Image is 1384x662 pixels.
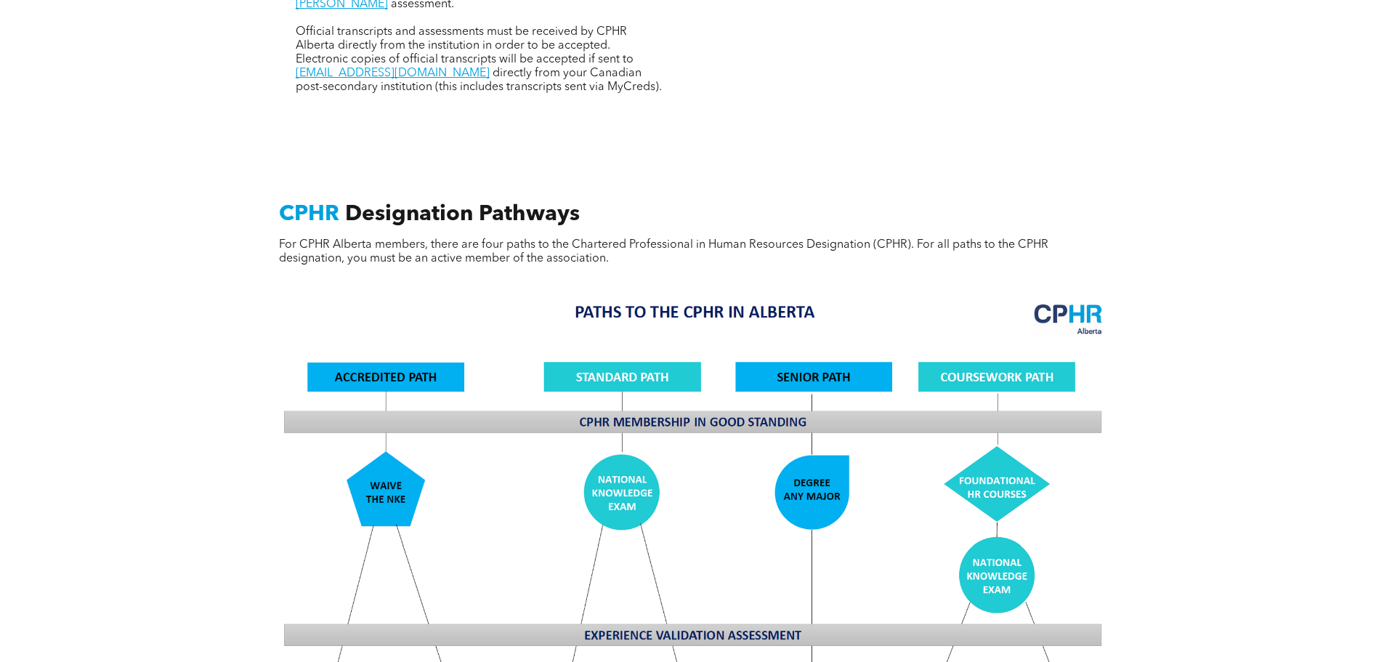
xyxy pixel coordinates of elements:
[296,26,634,65] span: Official transcripts and assessments must be received by CPHR Alberta directly from the instituti...
[296,68,490,79] a: [EMAIL_ADDRESS][DOMAIN_NAME]
[345,203,580,225] span: Designation Pathways
[279,239,1048,265] span: For CPHR Alberta members, there are four paths to the Chartered Professional in Human Resources D...
[279,203,339,225] span: CPHR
